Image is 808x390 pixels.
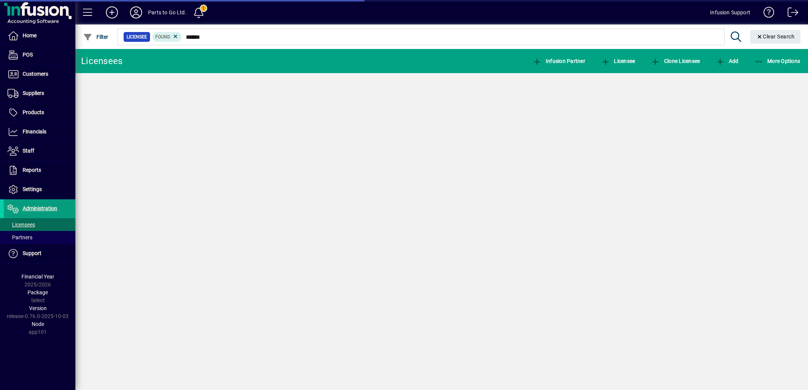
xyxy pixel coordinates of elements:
span: Found [155,34,170,40]
span: Financials [23,128,46,135]
a: Licensees [4,218,75,231]
button: Add [714,54,740,68]
span: Home [23,32,37,38]
span: Products [23,109,44,115]
a: POS [4,46,75,64]
a: Suppliers [4,84,75,103]
span: Suppliers [23,90,44,96]
span: Staff [23,148,34,154]
a: Customers [4,65,75,84]
button: More Options [753,54,802,68]
div: Infusion Support [710,6,750,18]
a: Logout [782,2,799,26]
span: Infusion Partner [533,58,585,64]
span: Clone Licensee [651,58,700,64]
span: Licensee [127,33,147,41]
span: More Options [754,58,800,64]
span: POS [23,52,33,58]
span: Customers [23,71,48,77]
span: Add [716,58,738,64]
div: Licensees [81,55,122,67]
span: Licensees [8,222,35,228]
button: Infusion Partner [531,54,587,68]
span: Version [29,305,47,311]
a: Knowledge Base [758,2,774,26]
a: Financials [4,122,75,141]
a: Partners [4,231,75,244]
span: Licensee [601,58,635,64]
span: Clear Search [756,34,795,40]
button: Add [100,6,124,19]
span: Reports [23,167,41,173]
a: Reports [4,161,75,180]
button: Clone Licensee [649,54,702,68]
span: Node [32,321,44,327]
span: Settings [23,186,42,192]
a: Home [4,26,75,45]
button: Profile [124,6,148,19]
mat-chip: Found Status: Found [152,32,182,42]
a: Products [4,103,75,122]
span: Support [23,250,41,256]
span: Administration [23,205,57,211]
span: Package [28,289,48,295]
button: Clear [750,30,801,44]
a: Settings [4,180,75,199]
button: Licensee [599,54,637,68]
a: Support [4,244,75,263]
a: Staff [4,142,75,161]
span: Financial Year [21,274,54,280]
button: Filter [81,30,110,44]
span: Filter [83,34,109,40]
span: Partners [8,234,32,240]
div: Parts to Go Ltd. [148,6,187,18]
